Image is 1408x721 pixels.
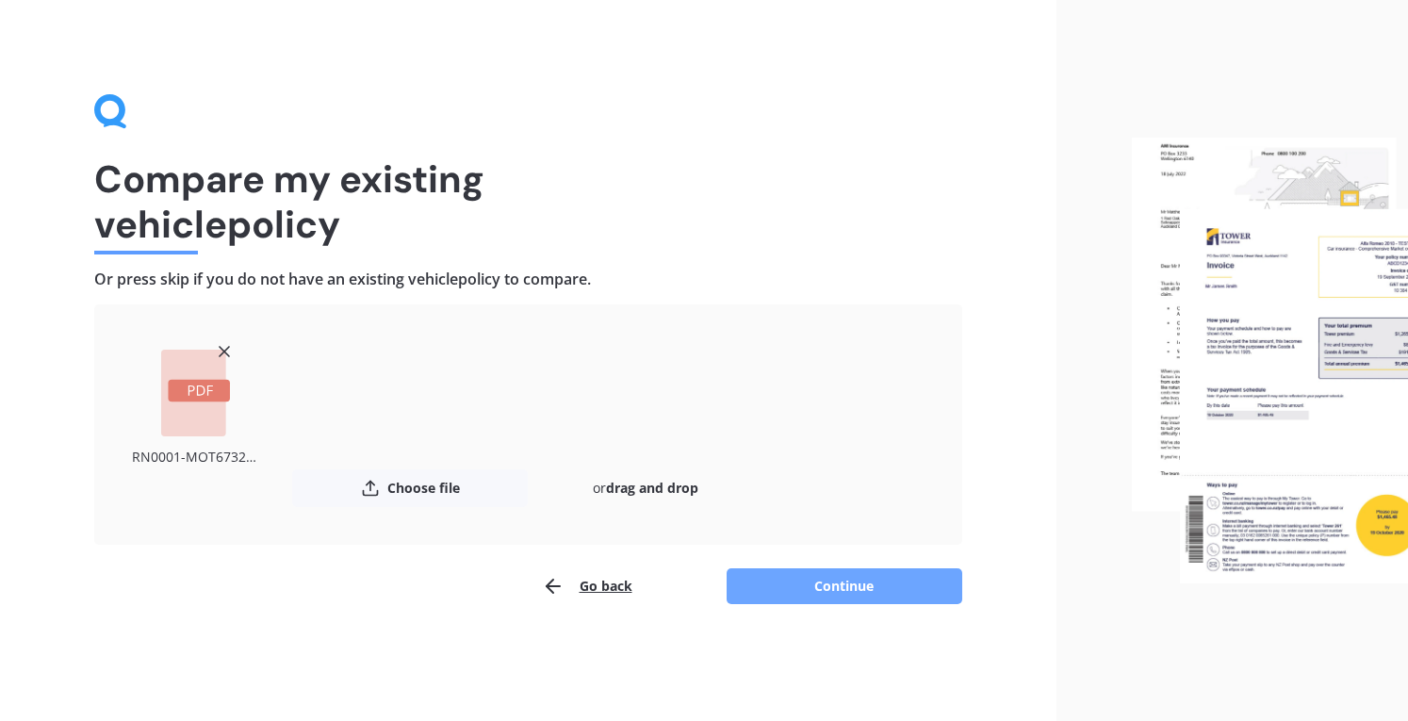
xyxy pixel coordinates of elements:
[94,156,962,247] h1: Compare my existing vehicle policy
[292,469,528,507] button: Choose file
[132,444,259,469] div: RN0001-MOT673224603.pdf
[94,270,962,289] h4: Or press skip if you do not have an existing vehicle policy to compare.
[727,568,962,604] button: Continue
[528,469,763,507] div: or
[542,567,632,605] button: Go back
[606,479,698,497] b: drag and drop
